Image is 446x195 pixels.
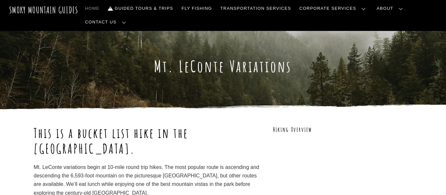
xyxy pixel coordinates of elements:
a: Fly Fishing [179,2,215,15]
a: Smoky Mountain Guides [9,5,78,15]
a: Guided Tours & Trips [105,2,176,15]
a: About [374,2,408,15]
h1: This is a bucket list hike in the [GEOGRAPHIC_DATA]. [34,125,261,157]
a: Corporate Services [297,2,371,15]
h1: Mt. LeConte Variations [34,57,412,76]
a: Home [83,2,102,15]
a: Transportation Services [218,2,294,15]
h3: Hiking Overview [273,125,412,134]
a: Contact Us [83,15,131,29]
